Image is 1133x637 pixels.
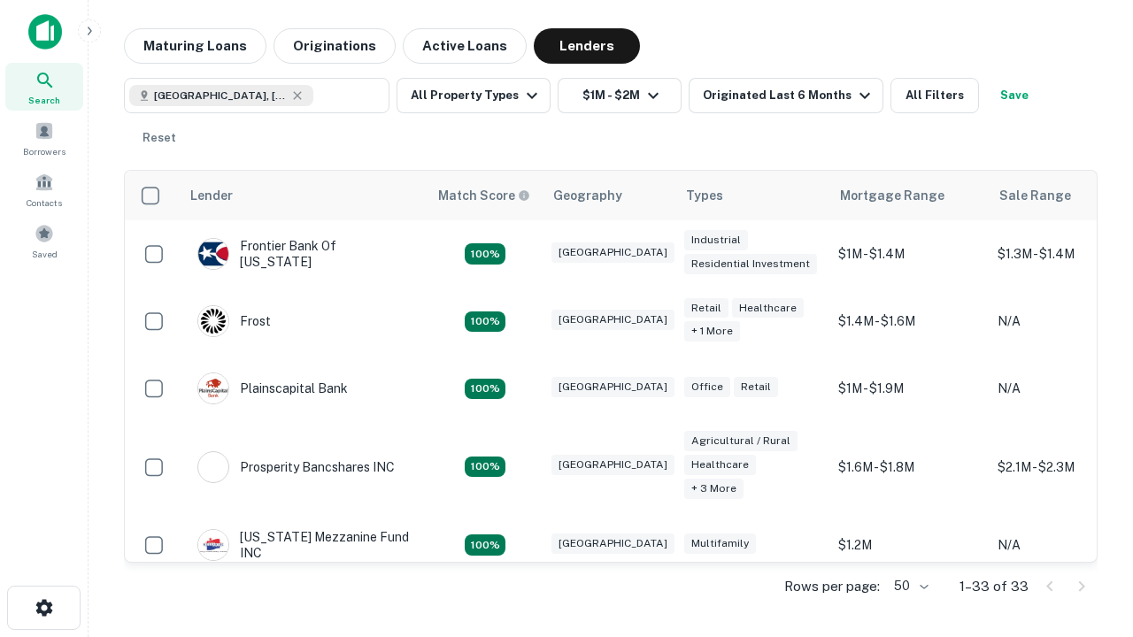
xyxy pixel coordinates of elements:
th: Lender [180,171,428,220]
div: Lender [190,185,233,206]
button: Reset [131,120,188,156]
span: Saved [32,247,58,261]
td: $1.4M - $1.6M [829,288,989,355]
div: Plainscapital Bank [197,372,348,404]
div: [GEOGRAPHIC_DATA] [551,377,674,397]
button: Maturing Loans [124,28,266,64]
div: Types [686,185,723,206]
iframe: Chat Widget [1044,439,1133,524]
div: Geography [553,185,622,206]
div: Matching Properties: 4, hasApolloMatch: undefined [465,243,505,265]
div: [US_STATE] Mezzanine Fund INC [197,529,410,561]
div: Retail [734,377,778,397]
button: All Property Types [397,78,551,113]
div: Sale Range [999,185,1071,206]
img: picture [198,452,228,482]
div: Mortgage Range [840,185,944,206]
td: $1.6M - $1.8M [829,422,989,511]
th: Mortgage Range [829,171,989,220]
a: Search [5,63,83,111]
div: Healthcare [732,298,804,318]
span: Search [28,93,60,107]
div: [GEOGRAPHIC_DATA] [551,242,674,263]
td: $1M - $1.9M [829,355,989,422]
div: Agricultural / Rural [684,431,798,451]
button: Save your search to get updates of matches that match your search criteria. [986,78,1043,113]
img: picture [198,239,228,269]
div: [GEOGRAPHIC_DATA] [551,455,674,475]
img: picture [198,530,228,560]
th: Capitalize uses an advanced AI algorithm to match your search with the best lender. The match sco... [428,171,543,220]
button: Originated Last 6 Months [689,78,883,113]
div: Matching Properties: 4, hasApolloMatch: undefined [465,311,505,333]
div: + 3 more [684,479,744,499]
div: + 1 more [684,321,740,342]
th: Types [675,171,829,220]
div: Matching Properties: 6, hasApolloMatch: undefined [465,457,505,478]
div: Prosperity Bancshares INC [197,451,395,483]
a: Contacts [5,165,83,213]
th: Geography [543,171,675,220]
button: Lenders [534,28,640,64]
div: [GEOGRAPHIC_DATA] [551,533,674,554]
h6: Match Score [438,186,527,205]
div: Multifamily [684,533,756,554]
a: Borrowers [5,114,83,162]
span: Contacts [27,196,62,210]
button: Active Loans [403,28,527,64]
span: Borrowers [23,144,66,158]
button: Originations [274,28,396,64]
button: $1M - $2M [558,78,682,113]
div: Residential Investment [684,254,817,274]
td: $1.2M [829,511,989,579]
img: picture [198,373,228,403]
td: $1M - $1.4M [829,220,989,288]
div: Healthcare [684,455,756,475]
img: picture [198,306,228,336]
div: Retail [684,298,728,318]
p: Rows per page: [784,576,880,597]
div: Matching Properties: 5, hasApolloMatch: undefined [465,534,505,556]
div: Originated Last 6 Months [703,85,875,106]
div: Office [684,377,730,397]
span: [GEOGRAPHIC_DATA], [GEOGRAPHIC_DATA], [GEOGRAPHIC_DATA] [154,88,287,104]
a: Saved [5,217,83,265]
div: [GEOGRAPHIC_DATA] [551,310,674,330]
div: Matching Properties: 4, hasApolloMatch: undefined [465,379,505,400]
div: 50 [887,573,931,599]
p: 1–33 of 33 [960,576,1029,597]
img: capitalize-icon.png [28,14,62,50]
div: Industrial [684,230,748,250]
div: Frost [197,305,271,337]
div: Capitalize uses an advanced AI algorithm to match your search with the best lender. The match sco... [438,186,530,205]
button: All Filters [890,78,979,113]
div: Frontier Bank Of [US_STATE] [197,238,410,270]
